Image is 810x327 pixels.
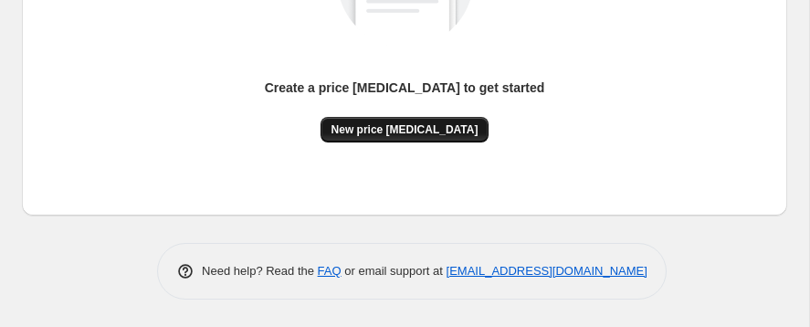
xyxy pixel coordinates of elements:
button: New price [MEDICAL_DATA] [321,117,489,142]
span: New price [MEDICAL_DATA] [331,122,479,137]
span: Need help? Read the [202,264,318,278]
span: or email support at [342,264,447,278]
a: FAQ [318,264,342,278]
p: Create a price [MEDICAL_DATA] to get started [265,79,545,97]
a: [EMAIL_ADDRESS][DOMAIN_NAME] [447,264,647,278]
